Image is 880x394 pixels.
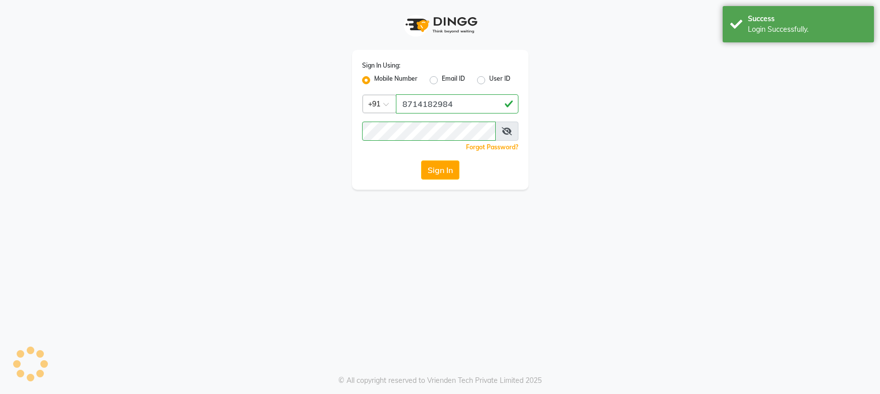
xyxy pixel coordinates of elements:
label: Email ID [442,74,465,86]
input: Username [362,122,496,141]
label: Mobile Number [374,74,418,86]
a: Forgot Password? [466,143,518,151]
button: Sign In [421,160,459,180]
div: Login Successfully. [748,24,866,35]
div: Success [748,14,866,24]
label: Sign In Using: [362,61,400,70]
input: Username [396,94,518,114]
label: User ID [489,74,510,86]
img: logo1.svg [400,10,481,40]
